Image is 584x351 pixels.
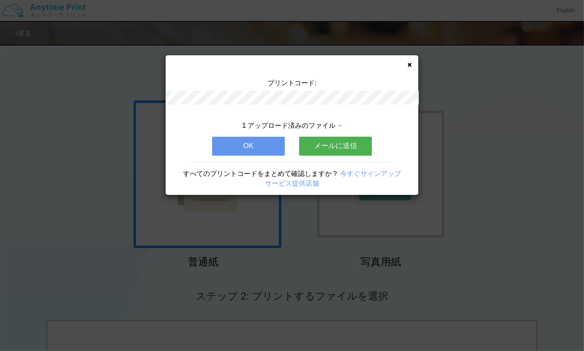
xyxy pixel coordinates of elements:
[267,79,317,86] span: プリントコード:
[212,137,285,155] button: OK
[340,170,401,177] a: 今すぐサインアップ
[183,170,338,177] span: すべてのプリントコードをまとめて確認しますか？
[299,137,372,155] button: メールに送信
[265,180,319,187] a: サービス提供店舗
[242,122,336,129] span: 1 アップロード済みのファイル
